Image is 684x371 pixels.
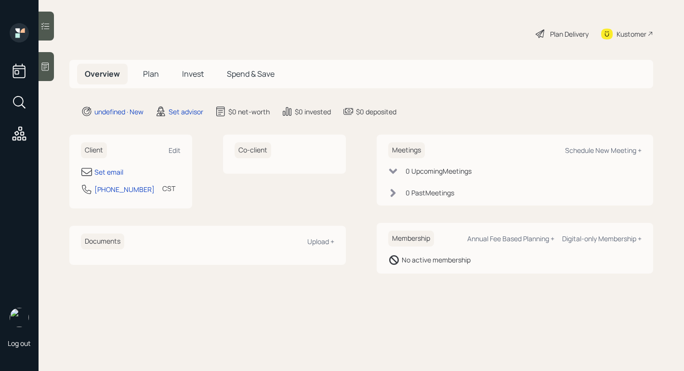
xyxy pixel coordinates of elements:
[143,69,159,79] span: Plan
[307,237,334,246] div: Upload +
[10,308,29,327] img: robby-grisanti-headshot.png
[402,255,471,265] div: No active membership
[8,339,31,348] div: Log out
[85,69,120,79] span: Overview
[169,146,181,155] div: Edit
[94,184,155,194] div: [PHONE_NUMBER]
[388,231,434,247] h6: Membership
[406,188,454,198] div: 0 Past Meeting s
[550,29,589,39] div: Plan Delivery
[295,107,331,117] div: $0 invested
[169,107,203,117] div: Set advisor
[81,142,107,158] h6: Client
[406,166,472,176] div: 0 Upcoming Meeting s
[388,142,425,158] h6: Meetings
[162,183,175,193] div: CST
[617,29,646,39] div: Kustomer
[94,107,144,117] div: undefined · New
[562,234,642,243] div: Digital-only Membership +
[182,69,204,79] span: Invest
[227,69,275,79] span: Spend & Save
[467,234,554,243] div: Annual Fee Based Planning +
[235,142,271,158] h6: Co-client
[356,107,396,117] div: $0 deposited
[81,234,124,249] h6: Documents
[565,146,642,155] div: Schedule New Meeting +
[94,167,123,177] div: Set email
[228,107,270,117] div: $0 net-worth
